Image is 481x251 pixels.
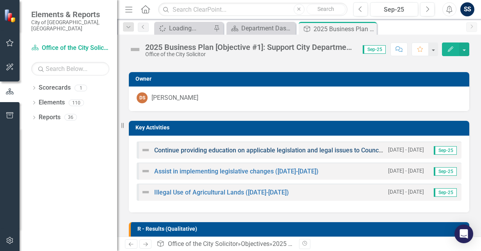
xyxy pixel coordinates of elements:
div: 1 [75,85,87,91]
button: Search [306,4,346,15]
div: Sep-25 [373,5,415,14]
div: [PERSON_NAME] [151,94,198,103]
h3: Owner [135,76,465,82]
a: Office of the City Solicitor [31,44,109,53]
span: Search [317,6,334,12]
span: Sep-25 [434,146,457,155]
a: Objectives [241,240,269,247]
div: » » [157,240,293,249]
a: Loading... [156,23,212,33]
a: Assist in implementing legislative changes ([DATE]-[DATE]) [154,168,319,175]
small: [DATE] - [DATE] [388,167,424,175]
img: Not Defined [141,166,150,176]
span: Sep-25 [434,188,457,197]
div: Open Intercom Messenger [454,224,473,243]
h3: R - Results (Qualitative) [137,226,465,232]
button: Sep-25 [370,2,418,16]
button: SS [460,2,474,16]
span: Sep-25 [363,45,386,54]
img: ClearPoint Strategy [4,9,18,22]
a: Department Dashboard [228,23,294,33]
span: Sep-25 [434,167,457,176]
small: [DATE] - [DATE] [388,188,424,196]
small: City of [GEOGRAPHIC_DATA], [GEOGRAPHIC_DATA] [31,19,109,32]
input: Search ClearPoint... [158,3,347,16]
div: 110 [69,99,84,106]
a: Reports [39,113,61,122]
div: Department Dashboard [241,23,294,33]
img: Not Defined [141,145,150,155]
input: Search Below... [31,62,109,76]
div: DS [137,92,148,103]
a: Elements [39,98,65,107]
a: Scorecards [39,83,71,92]
a: Office of the City Solicitor [168,240,238,247]
div: Loading... [169,23,212,33]
h3: Key Activities [135,125,465,131]
img: Not Defined [129,43,141,56]
a: Continue providing education on applicable legislation and legal issues to Council and staff ([DA... [154,147,454,154]
small: [DATE] - [DATE] [388,146,424,154]
div: 2025 Business Plan [Objective #1]: Support City Departments achieve Council priorities and ensure... [314,24,375,34]
div: 36 [64,114,77,121]
div: 2025 Business Plan [Objective #1]: Support City Departments achieve Council priorities and ensure... [145,43,355,51]
div: Office of the City Solicitor [145,51,355,57]
img: Not Defined [141,187,150,197]
span: Elements & Reports [31,10,109,19]
a: Illegal Use of Agricultural Lands ([DATE]-[DATE]) [154,189,289,196]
